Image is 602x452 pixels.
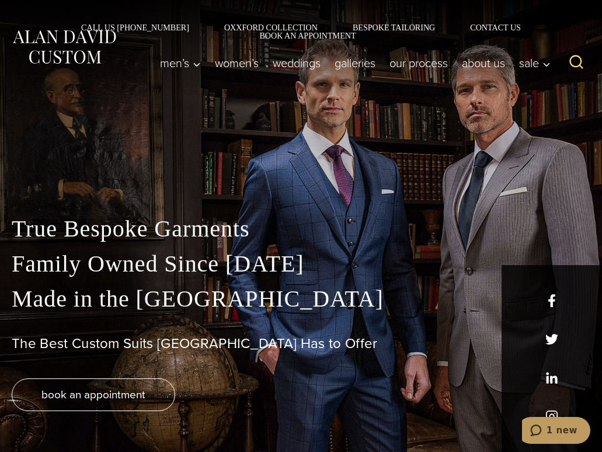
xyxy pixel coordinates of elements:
[562,49,590,77] button: View Search Form
[207,23,335,32] a: Oxxford Collection
[522,417,590,446] iframe: Opens a widget where you can chat to one of our agents
[335,23,453,32] a: Bespoke Tailoring
[512,51,556,75] button: Sale sub menu toggle
[153,51,556,75] nav: Primary Navigation
[41,386,145,403] span: book an appointment
[455,51,512,75] a: About Us
[12,211,590,317] p: True Bespoke Garments Family Owned Since [DATE] Made in the [GEOGRAPHIC_DATA]
[242,32,360,40] a: Book an Appointment
[208,51,266,75] a: Women’s
[12,378,175,411] a: book an appointment
[153,51,208,75] button: Men’s sub menu toggle
[12,335,590,352] h1: The Best Custom Suits [GEOGRAPHIC_DATA] Has to Offer
[382,51,455,75] a: Our Process
[12,23,590,40] nav: Secondary Navigation
[328,51,382,75] a: Galleries
[266,51,328,75] a: weddings
[453,23,538,32] a: Contact Us
[64,23,207,32] a: Call Us [PHONE_NUMBER]
[12,27,117,67] img: Alan David Custom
